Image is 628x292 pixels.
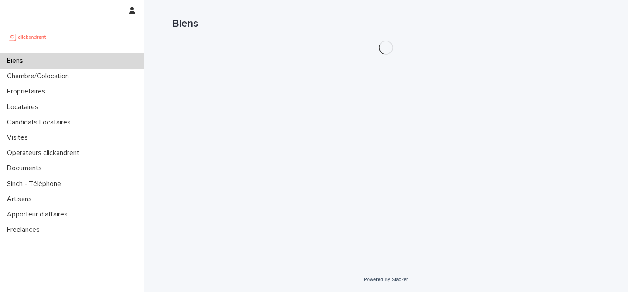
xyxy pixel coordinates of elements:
[3,149,86,157] p: Operateurs clickandrent
[364,277,408,282] a: Powered By Stacker
[3,118,78,127] p: Candidats Locataires
[3,134,35,142] p: Visites
[3,57,30,65] p: Biens
[3,164,49,172] p: Documents
[3,210,75,219] p: Apporteur d'affaires
[3,180,68,188] p: Sinch - Téléphone
[3,72,76,80] p: Chambre/Colocation
[172,17,600,30] h1: Biens
[3,103,45,111] p: Locataires
[3,195,39,203] p: Artisans
[7,28,49,46] img: UCB0brd3T0yccxBKYDjQ
[3,226,47,234] p: Freelances
[3,87,52,96] p: Propriétaires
